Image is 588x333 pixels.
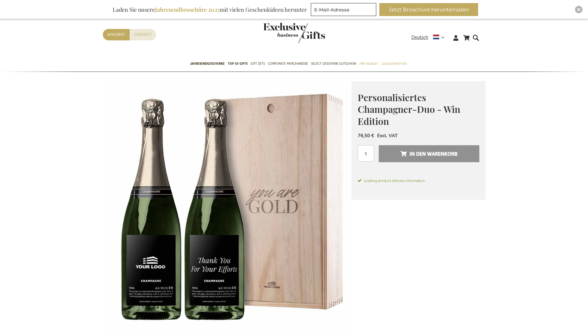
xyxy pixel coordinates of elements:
[263,23,294,43] a: store logo
[358,178,479,183] span: Loading product delivery information.
[190,56,225,72] a: Jahresendgeschenke
[103,81,352,330] img: Personalisiertes Champagner-Duo - Win Edition
[103,29,130,40] a: Angebot
[263,23,325,43] img: Exclusive Business gifts logo
[130,29,156,40] a: Contact
[268,60,308,67] span: Corporate Merchandise
[251,60,265,67] span: Gift Sets
[382,56,406,72] a: Gelegenheiten
[411,34,428,41] span: Deutsch
[359,56,378,72] a: Pro Budget
[228,60,248,67] span: TOP 50 Gifts
[358,91,460,127] span: Personalisiertes Champagner-Duo - Win Edition
[311,56,356,72] a: Select Geschenk Gutschein
[311,3,378,18] form: marketing offers and promotions
[577,8,581,11] img: Close
[358,133,374,139] span: 76,50 €
[382,60,406,67] span: Gelegenheiten
[311,60,356,67] span: Select Geschenk Gutschein
[268,56,308,72] a: Corporate Merchandise
[110,3,310,16] div: Laden Sie unsere mit vielen Geschenkideen herunter
[190,60,225,67] span: Jahresendgeschenke
[377,133,398,139] span: Excl. VAT
[358,145,374,162] input: Menge
[379,3,478,16] button: Jetzt Broschüre herunterladen
[155,6,220,13] b: Jahresendbroschüre 2025
[251,56,265,72] a: Gift Sets
[359,60,378,67] span: Pro Budget
[575,6,582,13] div: Close
[228,56,248,72] a: TOP 50 Gifts
[311,3,376,16] input: E-Mail-Adresse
